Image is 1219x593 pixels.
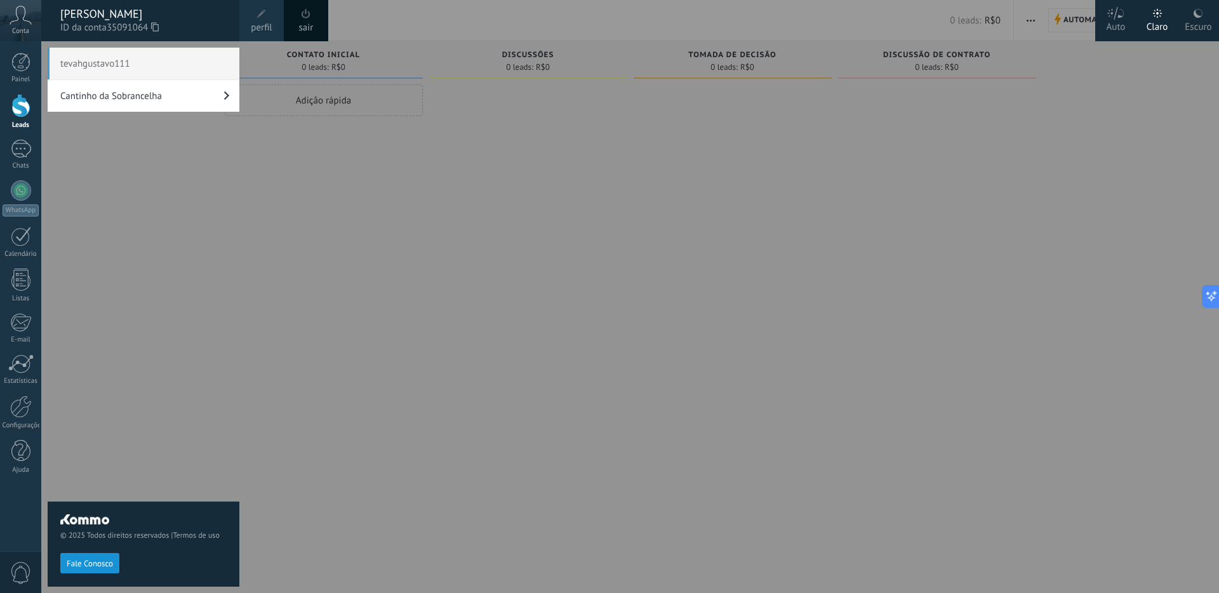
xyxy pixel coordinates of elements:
[60,558,119,568] a: Fale Conosco
[173,531,219,540] a: Termos de uso
[251,21,272,35] span: perfil
[1185,8,1211,41] div: Escuro
[3,377,39,385] div: Estatísticas
[60,553,119,573] button: Fale Conosco
[299,21,314,35] a: sair
[3,422,39,430] div: Configurações
[48,48,239,79] span: tevahgustavo111
[3,121,39,130] div: Leads
[60,531,227,540] span: © 2025 Todos direitos reservados |
[1107,8,1126,41] div: Auto
[67,559,113,568] span: Fale Conosco
[3,250,39,258] div: Calendário
[60,21,227,35] span: ID da conta
[3,76,39,84] div: Painel
[3,466,39,474] div: Ajuda
[3,336,39,344] div: E-mail
[60,7,227,21] div: [PERSON_NAME]
[1147,8,1168,41] div: Claro
[48,80,239,112] a: Cantinho da Sobrancelha
[3,204,39,217] div: WhatsApp
[12,27,29,36] span: Conta
[3,162,39,170] div: Chats
[3,295,39,303] div: Listas
[107,21,159,35] span: 35091064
